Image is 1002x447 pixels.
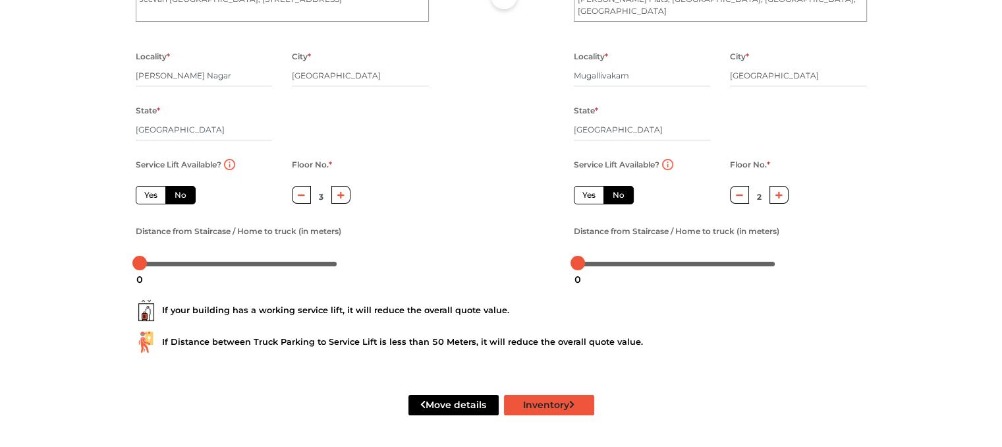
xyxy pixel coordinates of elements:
button: Inventory [504,395,594,415]
label: Yes [574,186,604,204]
label: State [136,102,160,119]
label: No [603,186,634,204]
label: Floor No. [292,156,332,173]
label: Distance from Staircase / Home to truck (in meters) [574,223,779,240]
label: Service Lift Available? [574,156,659,173]
img: ... [136,332,157,353]
label: Service Lift Available? [136,156,221,173]
label: State [574,102,598,119]
label: Locality [136,48,170,65]
label: Distance from Staircase / Home to truck (in meters) [136,223,341,240]
div: If your building has a working service lift, it will reduce the overall quote value. [136,300,867,321]
button: Move details [408,395,499,415]
label: Locality [574,48,608,65]
label: City [292,48,311,65]
label: City [730,48,749,65]
div: If Distance between Truck Parking to Service Lift is less than 50 Meters, it will reduce the over... [136,332,867,353]
label: Yes [136,186,166,204]
label: Floor No. [730,156,770,173]
label: No [165,186,196,204]
div: 0 [131,268,148,291]
div: 0 [569,268,586,291]
img: ... [136,300,157,321]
